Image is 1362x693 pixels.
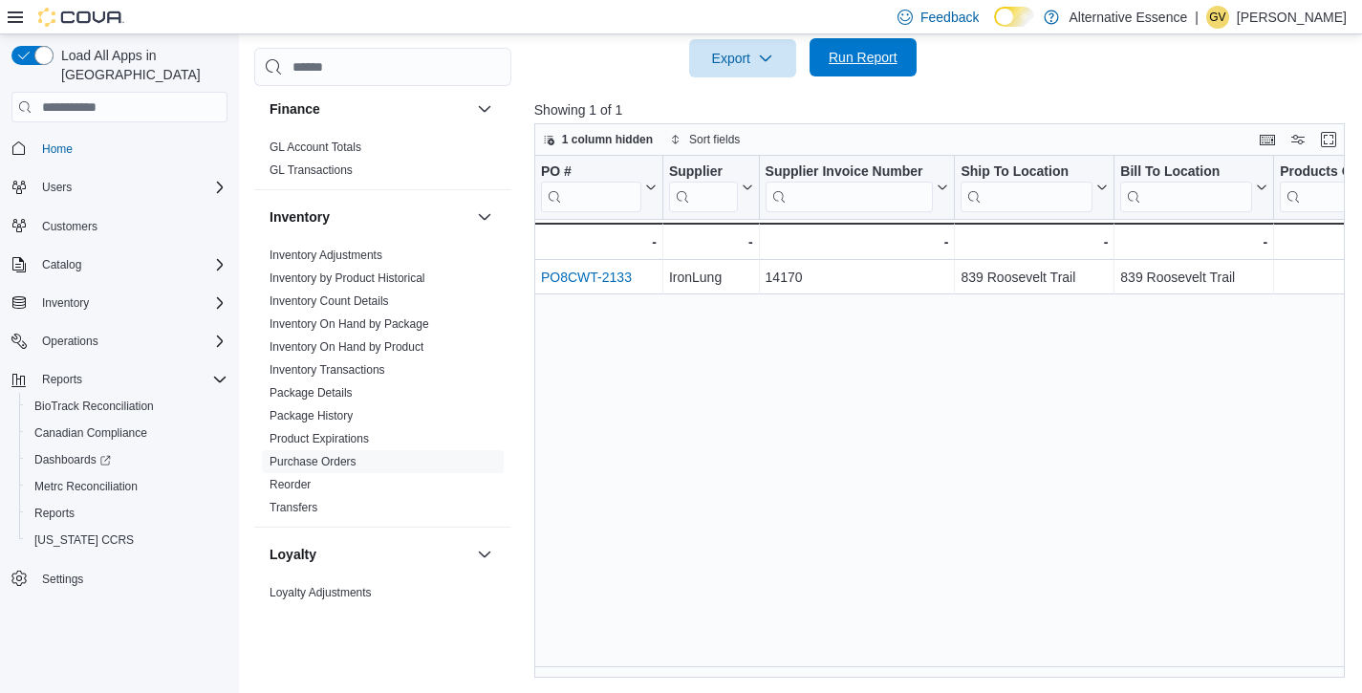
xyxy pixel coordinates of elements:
[540,230,657,253] div: -
[34,215,105,238] a: Customers
[669,163,738,182] div: Supplier
[42,257,81,272] span: Catalog
[270,586,372,599] a: Loyalty Adjustments
[34,399,154,414] span: BioTrack Reconciliation
[765,163,948,212] button: Supplier Invoice Number
[27,422,155,444] a: Canadian Compliance
[42,372,82,387] span: Reports
[34,176,227,199] span: Users
[270,408,353,423] span: Package History
[34,330,106,353] button: Operations
[34,292,97,314] button: Inventory
[254,244,511,527] div: Inventory
[34,136,227,160] span: Home
[541,163,641,212] div: PO # URL
[4,366,235,393] button: Reports
[19,393,235,420] button: BioTrack Reconciliation
[42,180,72,195] span: Users
[34,253,227,276] span: Catalog
[669,230,753,253] div: -
[27,529,141,552] a: [US_STATE] CCRS
[42,295,89,311] span: Inventory
[270,454,357,469] span: Purchase Orders
[254,581,511,635] div: Loyalty
[27,395,227,418] span: BioTrack Reconciliation
[270,162,353,178] span: GL Transactions
[270,409,353,422] a: Package History
[810,38,917,76] button: Run Report
[1317,128,1340,151] button: Enter fullscreen
[270,501,317,514] a: Transfers
[535,128,660,151] button: 1 column hidden
[34,368,90,391] button: Reports
[4,212,235,240] button: Customers
[1120,163,1252,212] div: Bill To Location
[19,446,235,473] a: Dashboards
[473,206,496,228] button: Inventory
[270,207,469,227] button: Inventory
[270,431,369,446] span: Product Expirations
[4,134,235,162] button: Home
[765,266,948,289] div: 14170
[669,163,753,212] button: Supplier
[961,163,1108,212] button: Ship To Location
[27,422,227,444] span: Canadian Compliance
[541,163,641,182] div: PO #
[42,334,98,349] span: Operations
[1206,6,1229,29] div: Greg Veshinfsky
[34,176,79,199] button: Users
[4,565,235,593] button: Settings
[34,532,134,548] span: [US_STATE] CCRS
[473,543,496,566] button: Loyalty
[689,132,740,147] span: Sort fields
[1120,163,1267,212] button: Bill To Location
[4,251,235,278] button: Catalog
[1120,266,1267,289] div: 839 Roosevelt Trail
[254,136,511,189] div: Finance
[42,219,97,234] span: Customers
[270,339,423,355] span: Inventory On Hand by Product
[270,385,353,401] span: Package Details
[34,368,227,391] span: Reports
[270,163,353,177] a: GL Transactions
[270,340,423,354] a: Inventory On Hand by Product
[19,473,235,500] button: Metrc Reconciliation
[34,567,227,591] span: Settings
[270,141,361,154] a: GL Account Totals
[1237,6,1347,29] p: [PERSON_NAME]
[270,316,429,332] span: Inventory On Hand by Package
[42,141,73,157] span: Home
[34,138,80,161] a: Home
[54,46,227,84] span: Load All Apps in [GEOGRAPHIC_DATA]
[34,253,89,276] button: Catalog
[1120,230,1267,253] div: -
[270,545,469,564] button: Loyalty
[270,363,385,377] a: Inventory Transactions
[27,448,119,471] a: Dashboards
[473,97,496,120] button: Finance
[765,230,948,253] div: -
[270,585,372,600] span: Loyalty Adjustments
[270,432,369,445] a: Product Expirations
[270,207,330,227] h3: Inventory
[270,455,357,468] a: Purchase Orders
[270,293,389,309] span: Inventory Count Details
[689,39,796,77] button: Export
[27,529,227,552] span: Washington CCRS
[1120,163,1252,182] div: Bill To Location
[34,330,227,353] span: Operations
[662,128,747,151] button: Sort fields
[27,448,227,471] span: Dashboards
[994,27,995,28] span: Dark Mode
[270,477,311,492] span: Reorder
[34,452,111,467] span: Dashboards
[270,317,429,331] a: Inventory On Hand by Package
[270,99,469,119] button: Finance
[1209,6,1225,29] span: GV
[11,126,227,642] nav: Complex example
[19,527,235,553] button: [US_STATE] CCRS
[34,425,147,441] span: Canadian Compliance
[270,249,382,262] a: Inventory Adjustments
[270,99,320,119] h3: Finance
[4,290,235,316] button: Inventory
